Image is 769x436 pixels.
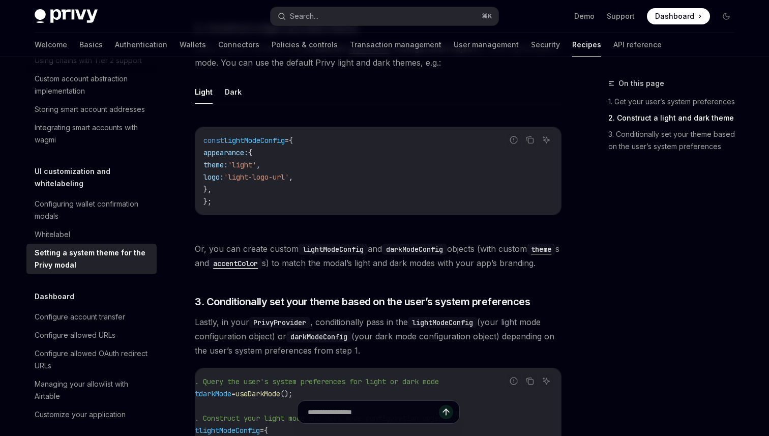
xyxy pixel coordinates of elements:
a: Integrating smart accounts with wagmi [26,119,157,149]
span: ⌘ K [482,12,492,20]
span: const [203,136,224,145]
a: Policies & controls [272,33,338,57]
button: Copy the contents from the code block [523,374,537,388]
a: 3. Conditionally set your theme based on the user’s system preferences [608,126,743,155]
a: Security [531,33,560,57]
code: lightModeConfig [299,244,368,255]
div: Configure allowed URLs [35,329,115,341]
span: , [256,160,260,169]
span: }, [203,185,212,194]
a: 1. Get your user’s system preferences [608,94,743,110]
button: Send message [439,405,453,419]
a: Dashboard [647,8,710,24]
div: Setting a system theme for the Privy modal [35,247,151,271]
span: logo: [203,172,224,182]
a: User management [454,33,519,57]
span: (); [280,389,292,398]
span: lightModeConfig [224,136,285,145]
button: Dark [225,80,242,104]
a: Welcome [35,33,67,57]
a: Managing your allowlist with Airtable [26,375,157,405]
span: 3. Conditionally set your theme based on the user’s system preferences [195,295,530,309]
code: accentColor [209,258,262,269]
button: Search...⌘K [271,7,498,25]
span: Or, you can create custom and objects (with custom s and s) to match the modal’s light and dark m... [195,242,561,270]
div: Configure account transfer [35,311,125,323]
div: Customize your application [35,409,126,421]
a: Support [607,11,635,21]
span: { [289,136,293,145]
a: Transaction management [350,33,441,57]
a: theme [527,244,555,254]
span: { [248,148,252,157]
a: Configure account transfer [26,308,157,326]
div: Integrating smart accounts with wagmi [35,122,151,146]
a: accentColor [209,258,262,268]
div: Storing smart account addresses [35,103,145,115]
a: Configuring wallet confirmation modals [26,195,157,225]
span: = [285,136,289,145]
a: 2. Construct a light and dark theme [608,110,743,126]
a: Setting a system theme for the Privy modal [26,244,157,274]
button: Light [195,80,213,104]
div: Search... [290,10,318,22]
span: On this page [618,77,664,90]
code: theme [527,244,555,255]
div: Whitelabel [35,228,70,241]
h5: Dashboard [35,290,74,303]
span: 'light' [228,160,256,169]
a: Configure allowed URLs [26,326,157,344]
a: API reference [613,33,662,57]
div: Configure allowed OAuth redirect URLs [35,347,151,372]
button: Report incorrect code [507,133,520,147]
button: Report incorrect code [507,374,520,388]
span: Lastly, in your , conditionally pass in the (your light mode configuration object) or (your dark ... [195,315,561,358]
code: PrivyProvider [249,317,310,328]
span: = [231,389,235,398]
a: Custom account abstraction implementation [26,70,157,100]
a: Basics [79,33,103,57]
span: darkMode [199,389,231,398]
span: }; [203,197,212,206]
span: // 1. Query the user's system preferences for light or dark mode [179,377,439,386]
button: Ask AI [540,133,553,147]
div: Custom account abstraction implementation [35,73,151,97]
span: , [289,172,293,182]
code: lightModeConfig [408,317,477,328]
span: useDarkMode [235,389,280,398]
img: dark logo [35,9,98,23]
span: appearance: [203,148,248,157]
button: Copy the contents from the code block [523,133,537,147]
span: Dashboard [655,11,694,21]
a: Configure allowed OAuth redirect URLs [26,344,157,375]
a: Whitelabel [26,225,157,244]
div: Configuring wallet confirmation modals [35,198,151,222]
h5: UI customization and whitelabeling [35,165,157,190]
a: Storing smart account addresses [26,100,157,119]
code: darkModeConfig [286,331,351,342]
span: 'light-logo-url' [224,172,289,182]
span: theme: [203,160,228,169]
a: Authentication [115,33,167,57]
a: Recipes [572,33,601,57]
button: Toggle dark mode [718,8,734,24]
a: Customize your application [26,405,157,424]
a: Wallets [180,33,206,57]
button: Ask AI [540,374,553,388]
code: darkModeConfig [382,244,447,255]
div: Managing your allowlist with Airtable [35,378,151,402]
a: Demo [574,11,595,21]
a: Connectors [218,33,259,57]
